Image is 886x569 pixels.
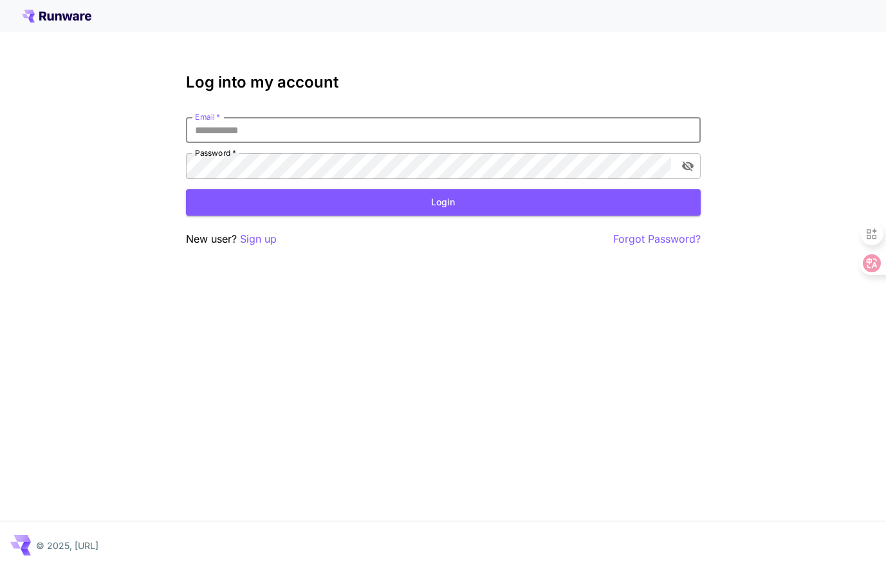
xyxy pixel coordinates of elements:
[36,539,98,552] p: © 2025, [URL]
[195,147,236,158] label: Password
[613,231,701,247] button: Forgot Password?
[240,231,277,247] button: Sign up
[676,154,699,178] button: toggle password visibility
[186,73,701,91] h3: Log into my account
[195,111,220,122] label: Email
[186,231,277,247] p: New user?
[186,189,701,216] button: Login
